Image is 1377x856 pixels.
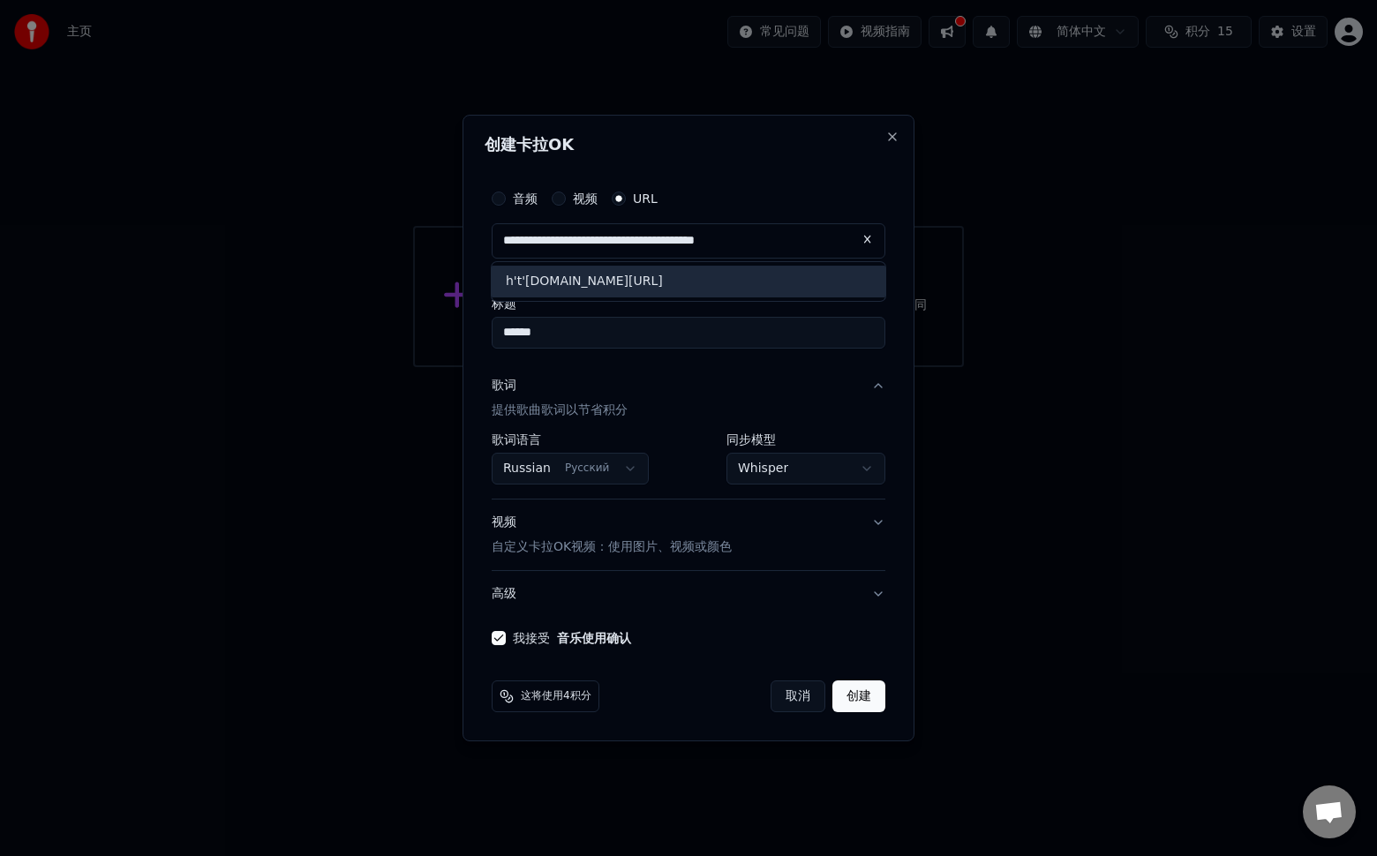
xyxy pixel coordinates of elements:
label: 同步模型 [726,433,885,446]
span: 这将使用4积分 [521,689,591,703]
button: 视频自定义卡拉OK视频：使用图片、视频或颜色 [492,499,885,570]
label: 音频 [513,192,538,205]
p: 自定义卡拉OK视频：使用图片、视频或颜色 [492,538,732,556]
div: h't'[DOMAIN_NAME][URL] [492,266,885,297]
button: 取消 [771,680,825,712]
label: 我接受 [513,632,631,644]
button: 我接受 [557,632,631,644]
h2: 创建卡拉OK [485,137,892,153]
p: 提供歌曲歌词以节省积分 [492,402,628,419]
label: 视频 [573,192,598,205]
button: 高级 [492,571,885,617]
button: 创建 [832,680,885,712]
label: 歌词语言 [492,433,649,446]
div: 歌词提供歌曲歌词以节省积分 [492,433,885,499]
label: 标题 [492,297,885,310]
label: URL [633,192,658,205]
div: 视频 [492,514,732,556]
div: 歌词 [492,377,516,394]
button: 歌词提供歌曲歌词以节省积分 [492,363,885,433]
